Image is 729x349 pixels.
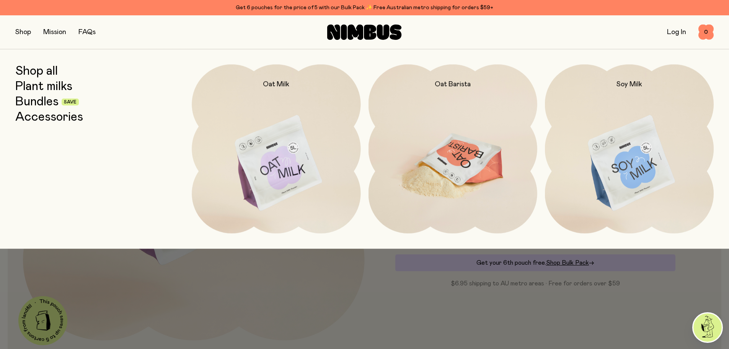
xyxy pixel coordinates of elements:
[263,80,289,89] h2: Oat Milk
[64,100,77,105] span: Save
[435,80,471,89] h2: Oat Barista
[667,29,686,36] a: Log In
[545,64,714,233] a: Soy Milk
[616,80,642,89] h2: Soy Milk
[15,95,59,109] a: Bundles
[15,110,83,124] a: Accessories
[15,80,72,93] a: Plant milks
[698,25,714,40] button: 0
[369,64,537,233] a: Oat Barista
[693,313,722,342] img: agent
[78,29,96,36] a: FAQs
[15,3,714,12] div: Get 6 pouches for the price of 5 with our Bulk Pack ✨ Free Australian metro shipping for orders $59+
[43,29,66,36] a: Mission
[192,64,360,233] a: Oat Milk
[15,64,58,78] a: Shop all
